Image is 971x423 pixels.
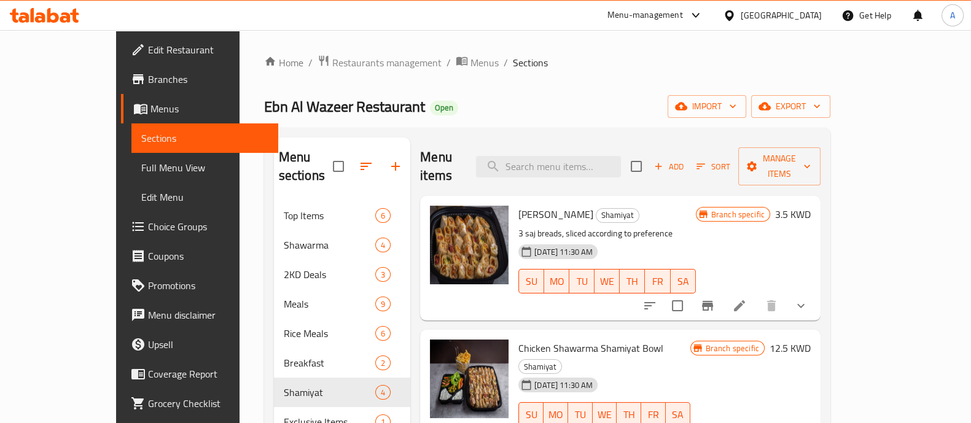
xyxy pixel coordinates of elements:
[950,9,955,22] span: A
[635,291,665,320] button: sort-choices
[693,291,722,320] button: Branch-specific-item
[569,269,595,293] button: TU
[148,42,268,57] span: Edit Restaurant
[274,319,411,348] div: Rice Meals6
[121,359,278,389] a: Coverage Report
[375,238,391,252] div: items
[284,326,375,341] span: Rice Meals
[741,9,822,22] div: [GEOGRAPHIC_DATA]
[524,273,539,290] span: SU
[574,273,590,290] span: TU
[150,101,268,116] span: Menus
[649,157,688,176] span: Add item
[376,239,390,251] span: 4
[518,226,695,241] p: 3 saj breads, sliced ​​according to preference
[375,297,391,311] div: items
[351,152,381,181] span: Sort sections
[121,330,278,359] a: Upsell
[284,238,375,252] span: Shawarma
[652,160,685,174] span: Add
[141,190,268,204] span: Edit Menu
[625,273,640,290] span: TH
[696,160,730,174] span: Sort
[141,160,268,175] span: Full Menu View
[332,55,442,70] span: Restaurants management
[430,206,509,284] img: Maon Shamiyat
[519,360,561,374] span: Shamiyat
[376,387,390,398] span: 4
[668,95,746,118] button: import
[121,64,278,94] a: Branches
[470,55,499,70] span: Menus
[607,8,683,23] div: Menu-management
[375,267,391,282] div: items
[504,55,508,70] li: /
[274,201,411,230] div: Top Items6
[376,357,390,369] span: 2
[376,210,390,222] span: 6
[693,157,733,176] button: Sort
[148,308,268,322] span: Menu disclaimer
[375,326,391,341] div: items
[148,219,268,234] span: Choice Groups
[738,147,821,185] button: Manage items
[513,55,548,70] span: Sections
[284,297,375,311] span: Meals
[148,72,268,87] span: Branches
[732,298,747,313] a: Edit menu item
[476,156,621,177] input: search
[650,273,665,290] span: FR
[284,355,375,370] div: Breakfast
[326,153,351,179] span: Select all sections
[148,367,268,381] span: Coverage Report
[430,340,509,418] img: Chicken Shawarma Shamiyat Bowl
[645,269,670,293] button: FR
[284,208,375,223] span: Top Items
[676,273,691,290] span: SA
[775,206,811,223] h6: 3.5 KWD
[761,99,821,114] span: export
[274,260,411,289] div: 2KD Deals3
[706,209,770,220] span: Branch specific
[141,131,268,146] span: Sections
[264,93,425,120] span: Ebn Al Wazeer Restaurant
[274,230,411,260] div: Shawarma4
[447,55,451,70] li: /
[456,55,499,71] a: Menus
[649,157,688,176] button: Add
[529,246,598,258] span: [DATE] 11:30 AM
[518,359,562,374] div: Shamiyat
[376,328,390,340] span: 6
[786,291,816,320] button: show more
[121,94,278,123] a: Menus
[131,123,278,153] a: Sections
[121,35,278,64] a: Edit Restaurant
[121,389,278,418] a: Grocery Checklist
[518,205,593,223] span: [PERSON_NAME]
[376,298,390,310] span: 9
[121,300,278,330] a: Menu disclaimer
[148,337,268,352] span: Upsell
[121,241,278,271] a: Coupons
[274,289,411,319] div: Meals9
[148,278,268,293] span: Promotions
[770,340,811,357] h6: 12.5 KWD
[518,339,663,357] span: Chicken Shawarma Shamiyat Bowl
[748,151,811,182] span: Manage items
[148,249,268,263] span: Coupons
[677,99,736,114] span: import
[264,55,303,70] a: Home
[701,343,764,354] span: Branch specific
[620,269,645,293] button: TH
[671,269,696,293] button: SA
[375,355,391,370] div: items
[623,153,649,179] span: Select section
[121,271,278,300] a: Promotions
[131,182,278,212] a: Edit Menu
[279,148,333,185] h2: Menu sections
[284,267,375,282] span: 2KD Deals
[549,273,564,290] span: MO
